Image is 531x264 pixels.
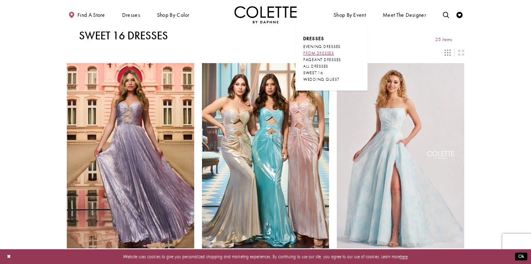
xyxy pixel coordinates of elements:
[202,63,329,248] a: Visit Colette by Daphne Style No. CL8545 Page
[383,12,426,18] span: Meet the designer
[303,70,323,75] span: SWEET 16
[334,12,366,18] span: Shop By Event
[4,251,14,262] button: Close Dialog
[303,50,334,56] span: PROM DRESSES
[303,44,340,49] span: EVENING DRESSES
[303,57,341,62] span: PAGEANT DRESSES
[303,36,360,42] span: Dresses
[455,6,464,23] a: Check Wishlist
[445,50,451,56] span: Switch layout to 3 columns
[435,37,452,42] span: 25 items
[77,12,105,18] span: Find a store
[63,46,468,59] div: Layout Controls
[303,43,360,50] a: EVENING DRESSES
[234,6,297,23] a: Visit Home Page
[303,70,360,76] a: SWEET 16
[67,6,107,23] a: Find a store
[332,6,367,23] span: Shop By Event
[67,63,194,248] a: Visit Colette by Daphne Style No. CL8520 Page
[400,254,408,259] a: here
[234,6,297,23] img: Colette by Daphne
[458,50,464,56] span: Switch layout to 2 columns
[303,50,360,57] a: PROM DRESSES
[303,77,339,82] span: WEDDING GUEST
[155,6,191,23] span: Shop by color
[303,63,360,70] a: ALL DRESSES
[381,6,428,23] a: Meet the designer
[441,6,451,23] a: Toggle search
[157,12,190,18] span: Shop by color
[515,253,527,261] button: Submit Dialog
[303,64,328,69] span: ALL DRESSES
[303,57,360,63] a: PAGEANT DRESSES
[45,253,486,261] p: Website uses cookies to give you personalized shopping and marketing experiences. By continuing t...
[303,76,360,83] a: WEDDING GUEST
[79,30,168,42] h1: Sweet 16 Dresses
[337,63,464,248] a: Visit Colette by Daphne Style No. CL8635 Page
[303,36,324,41] span: Dresses
[122,12,140,18] span: Dresses
[120,6,142,23] span: Dresses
